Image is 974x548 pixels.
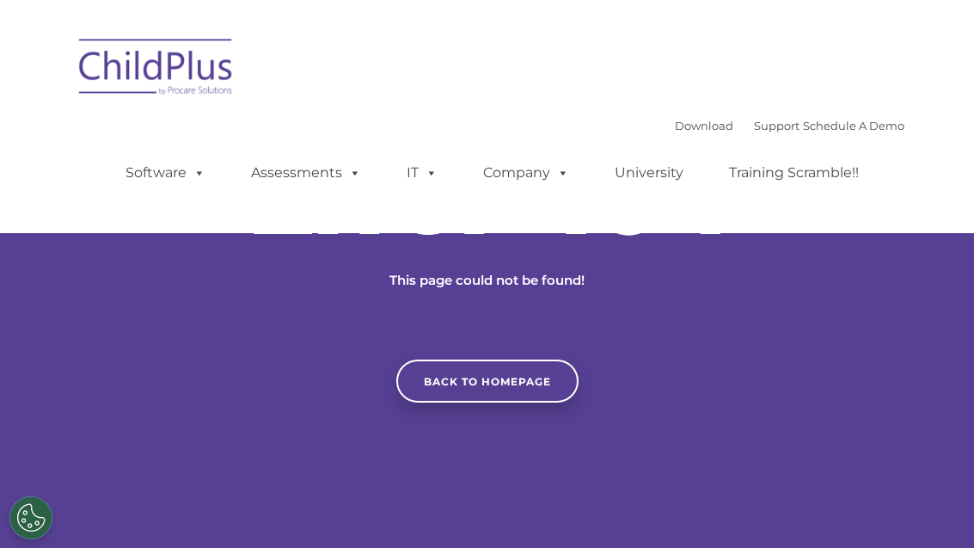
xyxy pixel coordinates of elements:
[9,496,52,539] button: Cookies Settings
[675,119,904,132] font: |
[466,156,586,190] a: Company
[230,145,745,249] h2: Error 404
[712,156,876,190] a: Training Scramble!!
[675,119,733,132] a: Download
[597,156,701,190] a: University
[70,27,242,113] img: ChildPlus by Procare Solutions
[307,270,668,291] p: This page could not be found!
[234,156,378,190] a: Assessments
[803,119,904,132] a: Schedule A Demo
[396,360,579,403] a: Back to homepage
[108,156,223,190] a: Software
[754,119,799,132] a: Support
[389,156,455,190] a: IT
